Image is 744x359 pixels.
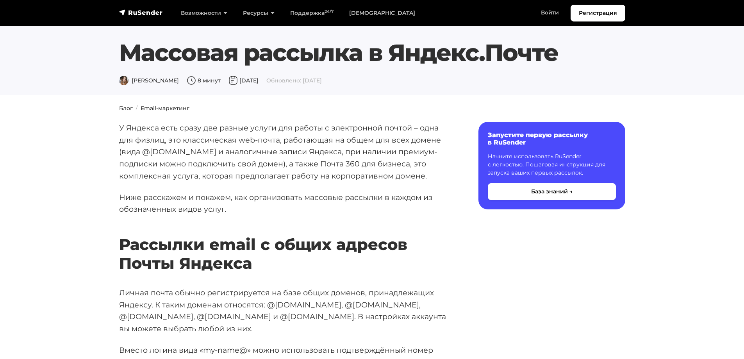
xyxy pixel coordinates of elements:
a: [DEMOGRAPHIC_DATA] [341,5,423,21]
a: Запустите первую рассылку в RuSender Начните использовать RuSender с легкостью. Пошаговая инструк... [478,122,625,209]
sup: 24/7 [325,9,334,14]
a: Войти [533,5,567,21]
h6: Запустите первую рассылку в RuSender [488,131,616,146]
a: Возможности [173,5,235,21]
p: Ниже расскажем и покажем, как организовать массовые рассылки в каждом из обозначенных видов услуг. [119,191,453,215]
button: База знаний → [488,183,616,200]
span: [DATE] [228,77,259,84]
img: RuSender [119,9,163,16]
a: Блог [119,105,133,112]
span: Обновлено: [DATE] [266,77,322,84]
p: У Яндекса есть сразу две разные услуги для работы с электронной почтой – одна для физлиц, это кла... [119,122,453,182]
nav: breadcrumb [114,104,630,113]
h2: Рассылки email с общих адресов Почты Яндекса [119,212,453,273]
img: Дата публикации [228,76,238,85]
p: Начните использовать RuSender с легкостью. Пошаговая инструкция для запуска ваших первых рассылок. [488,152,616,177]
p: Личная почта обычно регистрируется на базе общих доменов, принадлежащих Яндексу. К таким доменам ... [119,287,453,335]
span: 8 минут [187,77,221,84]
li: Email-маркетинг [133,104,189,113]
img: Время чтения [187,76,196,85]
a: Поддержка24/7 [282,5,341,21]
a: Регистрация [571,5,625,21]
h1: Массовая рассылка в Яндекс.Почте [119,39,582,67]
a: Ресурсы [235,5,282,21]
span: [PERSON_NAME] [119,77,179,84]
